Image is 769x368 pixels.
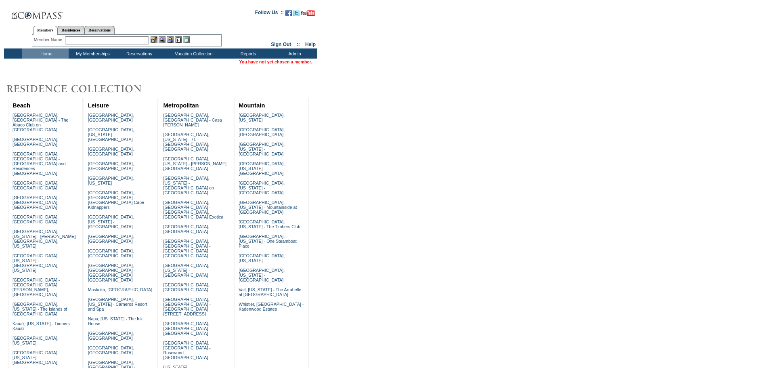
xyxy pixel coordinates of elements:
[239,102,265,109] a: Mountain
[183,36,190,43] img: b_calculator.gif
[239,200,297,214] a: [GEOGRAPHIC_DATA], [US_STATE] - Mountainside at [GEOGRAPHIC_DATA]
[13,229,76,248] a: [GEOGRAPHIC_DATA], [US_STATE] - [PERSON_NAME][GEOGRAPHIC_DATA], [US_STATE]
[163,321,210,336] a: [GEOGRAPHIC_DATA], [GEOGRAPHIC_DATA] - [GEOGRAPHIC_DATA]
[293,10,300,16] img: Follow us on Twitter
[163,156,226,171] a: [GEOGRAPHIC_DATA], [US_STATE] - [PERSON_NAME][GEOGRAPHIC_DATA]
[88,147,134,156] a: [GEOGRAPHIC_DATA], [GEOGRAPHIC_DATA]
[159,36,166,43] img: View
[271,42,291,47] a: Sign Out
[13,195,60,210] a: [GEOGRAPHIC_DATA] - [GEOGRAPHIC_DATA] - [GEOGRAPHIC_DATA]
[13,137,59,147] a: [GEOGRAPHIC_DATA], [GEOGRAPHIC_DATA]
[239,253,285,263] a: [GEOGRAPHIC_DATA], [US_STATE]
[88,176,134,185] a: [GEOGRAPHIC_DATA], [US_STATE]
[163,297,210,316] a: [GEOGRAPHIC_DATA], [GEOGRAPHIC_DATA] - [GEOGRAPHIC_DATA][STREET_ADDRESS]
[13,302,67,316] a: [GEOGRAPHIC_DATA], [US_STATE] - The Islands of [GEOGRAPHIC_DATA]
[305,42,316,47] a: Help
[163,200,223,219] a: [GEOGRAPHIC_DATA], [GEOGRAPHIC_DATA] - [GEOGRAPHIC_DATA], [GEOGRAPHIC_DATA] Exotica
[22,48,69,59] td: Home
[301,12,315,17] a: Subscribe to our YouTube Channel
[34,36,65,43] div: Member Name:
[224,48,270,59] td: Reports
[33,26,58,35] a: Members
[239,142,285,156] a: [GEOGRAPHIC_DATA], [US_STATE] - [GEOGRAPHIC_DATA]
[163,132,209,151] a: [GEOGRAPHIC_DATA], [US_STATE] - 71 [GEOGRAPHIC_DATA], [GEOGRAPHIC_DATA]
[239,219,300,229] a: [GEOGRAPHIC_DATA], [US_STATE] - The Timbers Club
[163,282,209,292] a: [GEOGRAPHIC_DATA], [GEOGRAPHIC_DATA]
[239,302,304,311] a: Whistler, [GEOGRAPHIC_DATA] - Kadenwood Estates
[13,113,69,132] a: [GEOGRAPHIC_DATA], [GEOGRAPHIC_DATA] - The Abaco Club on [GEOGRAPHIC_DATA]
[13,102,30,109] a: Beach
[13,350,59,365] a: [GEOGRAPHIC_DATA], [US_STATE] - [GEOGRAPHIC_DATA]
[167,36,174,43] img: Impersonate
[161,48,224,59] td: Vacation Collection
[13,253,59,273] a: [GEOGRAPHIC_DATA], [US_STATE] - [GEOGRAPHIC_DATA], [US_STATE]
[4,12,10,13] img: i.gif
[88,214,134,229] a: [GEOGRAPHIC_DATA], [US_STATE] - [GEOGRAPHIC_DATA]
[151,36,157,43] img: b_edit.gif
[293,12,300,17] a: Follow us on Twitter
[88,234,134,244] a: [GEOGRAPHIC_DATA], [GEOGRAPHIC_DATA]
[255,9,284,19] td: Follow Us ::
[163,224,209,234] a: [GEOGRAPHIC_DATA], [GEOGRAPHIC_DATA]
[4,81,161,97] img: Destinations by Exclusive Resorts
[13,278,60,297] a: [GEOGRAPHIC_DATA] - [GEOGRAPHIC_DATA][PERSON_NAME], [GEOGRAPHIC_DATA]
[239,161,285,176] a: [GEOGRAPHIC_DATA], [US_STATE] - [GEOGRAPHIC_DATA]
[88,190,144,210] a: [GEOGRAPHIC_DATA], [GEOGRAPHIC_DATA] - [GEOGRAPHIC_DATA] Cape Kidnappers
[285,12,292,17] a: Become our fan on Facebook
[88,297,147,311] a: [GEOGRAPHIC_DATA], [US_STATE] - Carneros Resort and Spa
[239,59,312,64] span: You have not yet chosen a member.
[270,48,317,59] td: Admin
[13,151,66,176] a: [GEOGRAPHIC_DATA], [GEOGRAPHIC_DATA] - [GEOGRAPHIC_DATA] and Residences [GEOGRAPHIC_DATA]
[88,113,134,122] a: [GEOGRAPHIC_DATA], [GEOGRAPHIC_DATA]
[301,10,315,16] img: Subscribe to our YouTube Channel
[88,102,109,109] a: Leisure
[88,316,143,326] a: Napa, [US_STATE] - The Ink House
[88,331,134,341] a: [GEOGRAPHIC_DATA], [GEOGRAPHIC_DATA]
[163,239,210,258] a: [GEOGRAPHIC_DATA], [GEOGRAPHIC_DATA] - [GEOGRAPHIC_DATA] [GEOGRAPHIC_DATA]
[13,181,59,190] a: [GEOGRAPHIC_DATA], [GEOGRAPHIC_DATA]
[163,341,210,360] a: [GEOGRAPHIC_DATA], [GEOGRAPHIC_DATA] - Rosewood [GEOGRAPHIC_DATA]
[88,161,134,171] a: [GEOGRAPHIC_DATA], [GEOGRAPHIC_DATA]
[163,263,209,278] a: [GEOGRAPHIC_DATA], [US_STATE] - [GEOGRAPHIC_DATA]
[88,263,135,282] a: [GEOGRAPHIC_DATA], [GEOGRAPHIC_DATA] - [GEOGRAPHIC_DATA] [GEOGRAPHIC_DATA]
[239,113,285,122] a: [GEOGRAPHIC_DATA], [US_STATE]
[88,127,134,142] a: [GEOGRAPHIC_DATA], [US_STATE] - [GEOGRAPHIC_DATA]
[88,248,134,258] a: [GEOGRAPHIC_DATA], [GEOGRAPHIC_DATA]
[297,42,300,47] span: ::
[11,4,63,21] img: Compass Home
[239,287,301,297] a: Vail, [US_STATE] - The Arrabelle at [GEOGRAPHIC_DATA]
[239,181,285,195] a: [GEOGRAPHIC_DATA], [US_STATE] - [GEOGRAPHIC_DATA]
[285,10,292,16] img: Become our fan on Facebook
[13,214,59,224] a: [GEOGRAPHIC_DATA], [GEOGRAPHIC_DATA]
[239,234,297,248] a: [GEOGRAPHIC_DATA], [US_STATE] - One Steamboat Place
[13,336,59,345] a: [GEOGRAPHIC_DATA], [US_STATE]
[163,176,214,195] a: [GEOGRAPHIC_DATA], [US_STATE] - [GEOGRAPHIC_DATA] on [GEOGRAPHIC_DATA]
[88,345,134,355] a: [GEOGRAPHIC_DATA], [GEOGRAPHIC_DATA]
[57,26,84,34] a: Residences
[115,48,161,59] td: Reservations
[84,26,115,34] a: Reservations
[175,36,182,43] img: Reservations
[239,268,285,282] a: [GEOGRAPHIC_DATA], [US_STATE] - [GEOGRAPHIC_DATA]
[13,321,70,331] a: Kaua'i, [US_STATE] - Timbers Kaua'i
[239,127,285,137] a: [GEOGRAPHIC_DATA], [GEOGRAPHIC_DATA]
[163,113,222,127] a: [GEOGRAPHIC_DATA], [GEOGRAPHIC_DATA] - Casa [PERSON_NAME]
[163,102,199,109] a: Metropolitan
[88,287,152,292] a: Muskoka, [GEOGRAPHIC_DATA]
[69,48,115,59] td: My Memberships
